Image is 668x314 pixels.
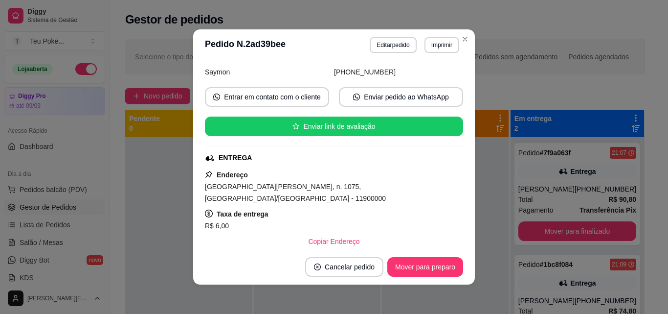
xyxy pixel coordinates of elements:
button: Imprimir [424,37,459,53]
span: [GEOGRAPHIC_DATA][PERSON_NAME], n. 1075, [GEOGRAPHIC_DATA]/[GEOGRAPHIC_DATA] - 11900000 [205,183,386,202]
button: Close [457,31,473,47]
span: Saymon [205,68,230,76]
div: ENTREGA [219,153,252,163]
span: whats-app [213,94,220,100]
button: Editarpedido [370,37,416,53]
button: Copiar Endereço [300,232,367,251]
span: whats-app [353,94,360,100]
strong: Taxa de entrega [217,210,268,218]
button: Mover para preparo [387,257,463,277]
span: R$ 6,00 [205,222,229,230]
button: close-circleCancelar pedido [305,257,383,277]
span: [PHONE_NUMBER] [334,68,396,76]
button: whats-appEntrar em contato com o cliente [205,87,329,107]
span: close-circle [314,264,321,270]
span: dollar [205,210,213,217]
button: whats-appEnviar pedido ao WhatsApp [339,87,463,107]
button: starEnviar link de avaliação [205,117,463,136]
span: star [292,123,299,130]
span: pushpin [205,170,213,178]
h3: Pedido N. 2ad39bee [205,37,286,53]
strong: Endereço [217,171,248,179]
